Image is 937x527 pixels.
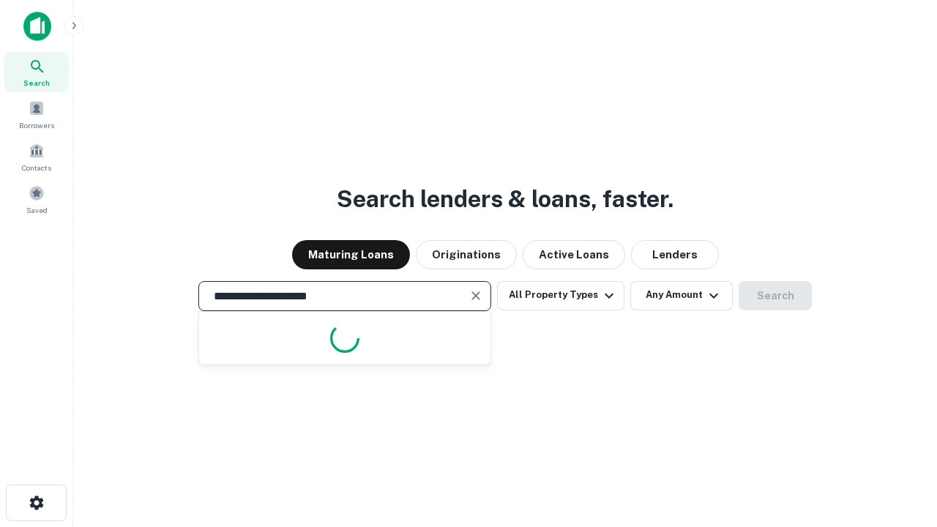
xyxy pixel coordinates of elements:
[630,281,733,310] button: Any Amount
[292,240,410,269] button: Maturing Loans
[466,285,486,306] button: Clear
[22,162,51,173] span: Contacts
[523,240,625,269] button: Active Loans
[497,281,624,310] button: All Property Types
[4,52,69,91] a: Search
[4,137,69,176] a: Contacts
[864,410,937,480] iframe: Chat Widget
[23,77,50,89] span: Search
[19,119,54,131] span: Borrowers
[4,94,69,134] a: Borrowers
[26,204,48,216] span: Saved
[631,240,719,269] button: Lenders
[416,240,517,269] button: Originations
[4,179,69,219] a: Saved
[337,182,673,217] h3: Search lenders & loans, faster.
[23,12,51,41] img: capitalize-icon.png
